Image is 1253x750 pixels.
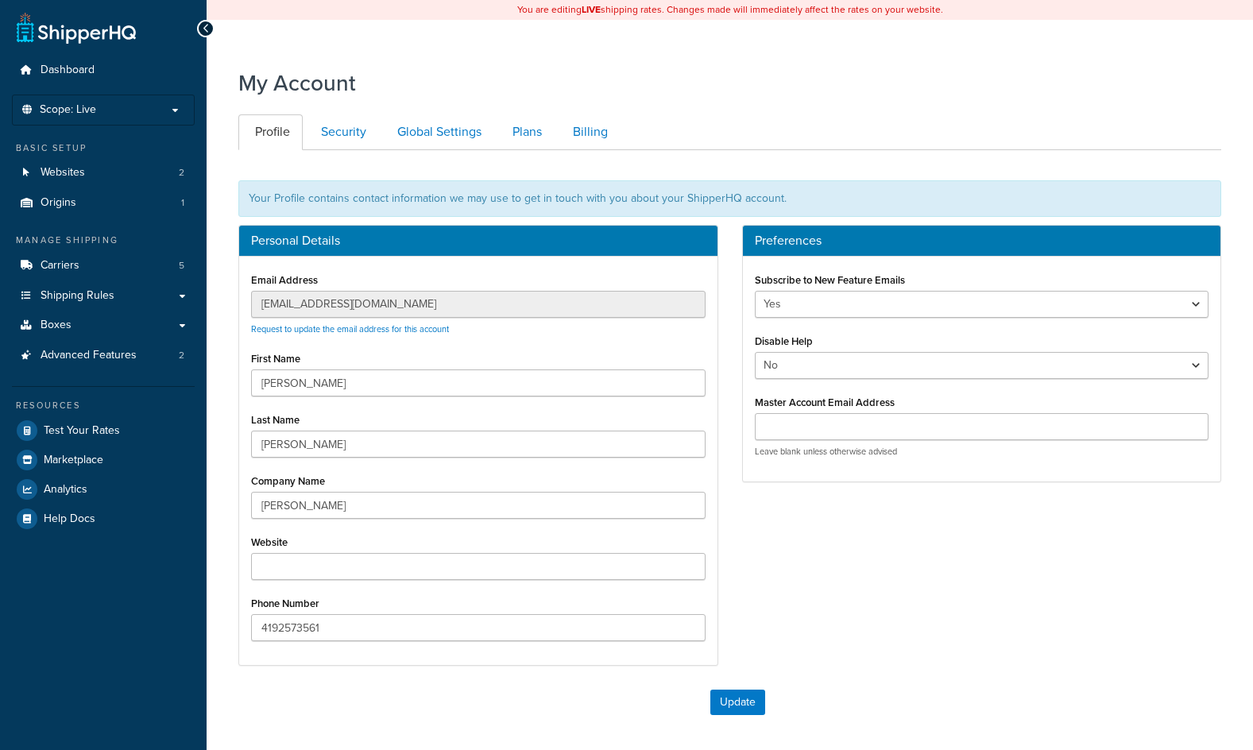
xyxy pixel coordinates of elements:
[41,349,137,362] span: Advanced Features
[12,311,195,340] a: Boxes
[12,416,195,445] a: Test Your Rates
[12,188,195,218] a: Origins 1
[41,166,85,180] span: Websites
[496,114,555,150] a: Plans
[238,180,1221,217] div: Your Profile contains contact information we may use to get in touch with you about your ShipperH...
[12,251,195,280] li: Carriers
[44,483,87,497] span: Analytics
[251,234,706,248] h3: Personal Details
[41,289,114,303] span: Shipping Rules
[251,597,319,609] label: Phone Number
[12,158,195,187] a: Websites 2
[12,446,195,474] a: Marketplace
[179,259,184,273] span: 5
[251,414,300,426] label: Last Name
[12,281,195,311] a: Shipping Rules
[12,251,195,280] a: Carriers 5
[12,158,195,187] li: Websites
[755,446,1209,458] p: Leave blank unless otherwise advised
[41,319,72,332] span: Boxes
[179,349,184,362] span: 2
[41,259,79,273] span: Carriers
[755,234,1209,248] h3: Preferences
[181,196,184,210] span: 1
[12,141,195,155] div: Basic Setup
[12,234,195,247] div: Manage Shipping
[304,114,379,150] a: Security
[44,424,120,438] span: Test Your Rates
[12,56,195,85] a: Dashboard
[12,505,195,533] a: Help Docs
[582,2,601,17] b: LIVE
[12,475,195,504] a: Analytics
[40,103,96,117] span: Scope: Live
[179,166,184,180] span: 2
[12,341,195,370] li: Advanced Features
[755,274,905,286] label: Subscribe to New Feature Emails
[41,64,95,77] span: Dashboard
[17,12,136,44] a: ShipperHQ Home
[12,188,195,218] li: Origins
[251,475,325,487] label: Company Name
[251,323,449,335] a: Request to update the email address for this account
[41,196,76,210] span: Origins
[755,396,895,408] label: Master Account Email Address
[251,353,300,365] label: First Name
[251,536,288,548] label: Website
[710,690,765,715] button: Update
[238,68,356,99] h1: My Account
[755,335,813,347] label: Disable Help
[44,512,95,526] span: Help Docs
[12,399,195,412] div: Resources
[12,341,195,370] a: Advanced Features 2
[238,114,303,150] a: Profile
[381,114,494,150] a: Global Settings
[44,454,103,467] span: Marketplace
[251,274,318,286] label: Email Address
[556,114,621,150] a: Billing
